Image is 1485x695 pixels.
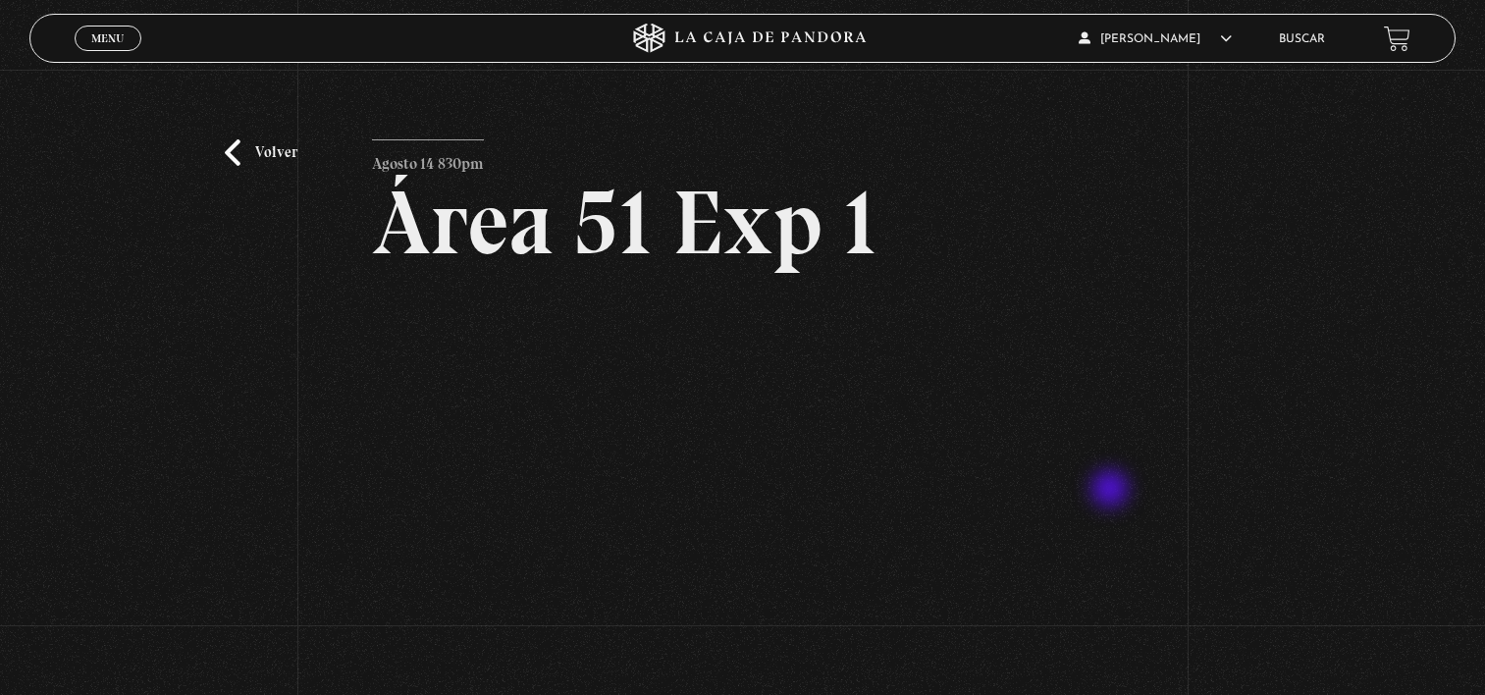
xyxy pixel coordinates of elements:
span: [PERSON_NAME] [1079,33,1232,45]
span: Menu [91,32,124,44]
span: Cerrar [84,49,131,63]
a: Volver [225,139,297,166]
p: Agosto 14 830pm [372,139,484,179]
a: Buscar [1279,33,1325,45]
a: View your shopping cart [1384,26,1410,52]
h2: Área 51 Exp 1 [372,178,1113,268]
